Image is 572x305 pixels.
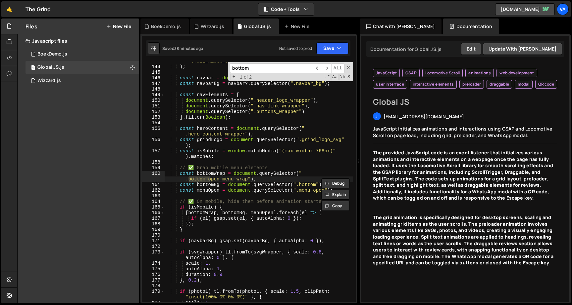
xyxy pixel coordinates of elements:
div: 149 [142,92,165,98]
button: Update with [PERSON_NAME] [483,43,562,55]
div: 38 minutes ago [174,46,203,51]
button: Edit [461,43,481,55]
div: 17048/46900.js [26,74,139,87]
span: draggable [490,82,509,87]
button: New File [106,24,131,29]
span: JavaScript [376,70,397,76]
span: Toggle Replace mode [231,74,237,80]
span: Alt-Enter [331,63,344,73]
span: animations [468,70,491,76]
button: Save [316,42,348,54]
div: 179 [142,289,165,300]
span: user interface [376,82,404,87]
div: 177 [142,278,165,283]
div: 17048/46901.js [26,48,139,61]
span: Locomotive Scroll [425,70,460,76]
div: New File [284,23,312,30]
div: 160 [142,171,165,182]
div: 154 [142,120,165,126]
div: BoekDemo.js [151,23,181,30]
div: 162 [142,188,165,193]
div: 148 [142,87,165,92]
div: 178 [142,283,165,289]
div: 161 [142,182,165,188]
button: Code + Tools [258,3,314,15]
div: 147 [142,81,165,87]
div: 164 [142,199,165,205]
span: Whole Word Search [339,74,346,80]
span: 1 of 2 [237,74,254,80]
div: 163 [142,193,165,199]
span: modal [518,82,530,87]
div: 150 [142,98,165,103]
div: Global JS.js [37,64,64,70]
a: [DOMAIN_NAME] [495,3,555,15]
div: BoekDemo.js [37,51,67,57]
div: 159 [142,165,165,171]
div: 174 [142,261,165,266]
div: 146 [142,75,165,81]
div: Documentation [443,19,499,34]
div: 173 [142,249,165,261]
h2: Files [26,23,37,30]
div: Saved [162,46,203,51]
div: 145 [142,70,165,75]
span: preloader [462,82,481,87]
div: Global JS.js [244,23,271,30]
div: Wizzard.js [37,78,61,84]
div: Not saved to prod [279,46,312,51]
div: Chat with [PERSON_NAME] [360,19,442,34]
a: Va [557,3,569,15]
span: RegExp Search [324,74,331,80]
div: 153 [142,115,165,120]
: 17048/46890.js [26,61,139,74]
div: 168 [142,221,165,227]
button: Explain [321,190,350,200]
span: j [376,114,378,119]
span: interactive elements [413,82,454,87]
div: 165 [142,205,165,210]
div: 175 [142,266,165,272]
div: 170 [142,233,165,238]
div: 151 [142,103,165,109]
div: 156 [142,137,165,148]
span: ​ [313,63,322,73]
span: GSAP [405,70,417,76]
div: 176 [142,272,165,278]
div: Documentation for Global JS.js [368,46,442,52]
div: 172 [142,244,165,249]
span: CaseSensitive Search [332,74,338,80]
div: 167 [142,216,165,221]
div: 155 [142,126,165,137]
span: QR code [538,82,554,87]
div: 158 [142,160,165,165]
button: Debug [321,178,350,188]
div: 144 [142,64,165,70]
h2: Global JS [373,96,558,107]
button: Copy [321,201,350,211]
span: Search In Selection [347,74,351,80]
span: web development [499,70,534,76]
span: 1 [31,65,35,71]
strong: The grid animation is specifically designed for desktop screens, scaling and animating grid items... [373,214,554,266]
div: 169 [142,227,165,233]
div: 171 [142,238,165,244]
div: 152 [142,109,165,115]
div: The Grind [26,5,51,13]
div: 166 [142,210,165,216]
div: Javascript files [18,34,139,48]
strong: The provided JavaScript code is an event listener that initializes various animations and interac... [373,149,553,201]
span: [EMAIL_ADDRESS][DOMAIN_NAME] [384,113,464,120]
div: 157 [142,148,165,160]
input: Search for [230,63,313,73]
span: ​ [322,63,331,73]
span: JavaScript initializes animations and interactions using GSAP and Locomotive Scroll on page load,... [373,126,552,138]
a: 🤙 [1,1,18,17]
div: Wizzard.js [201,23,224,30]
